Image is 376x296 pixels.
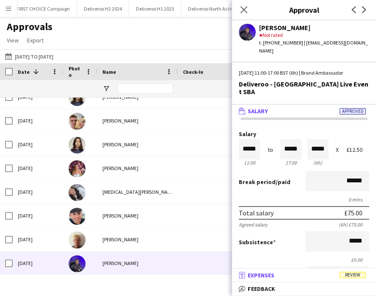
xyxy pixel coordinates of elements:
div: (6h) £75.00 [339,221,369,228]
label: /paid [239,178,290,186]
span: Salary [248,107,268,115]
span: Name [102,69,116,75]
img: Mila Lee [69,89,86,106]
button: Deliveroo H2 2024 [77,0,129,17]
div: [PERSON_NAME] [97,251,178,275]
div: [PERSON_NAME] [97,204,178,227]
label: Subsistence [239,238,276,246]
div: Deliveroo - [GEOGRAPHIC_DATA] Live Event SBA [239,80,369,95]
div: [PERSON_NAME] [97,109,178,132]
span: Export [27,36,44,44]
div: [MEDICAL_DATA][PERSON_NAME] [97,180,178,204]
div: t. [PHONE_NUMBER] | [EMAIL_ADDRESS][DOMAIN_NAME] [259,39,369,54]
img: Jacob Allen [69,208,86,225]
div: Agreed salary [239,221,268,228]
span: Break period [239,178,276,186]
div: [DATE] [13,133,64,156]
div: 0 mins [239,196,369,203]
img: Abdul Sattar Mahomed [69,255,86,272]
a: View [3,35,22,46]
div: £75.00 [344,209,362,217]
img: Kimberley Rice [69,160,86,177]
span: Date [18,69,30,75]
div: 11:00 [239,159,260,166]
span: View [7,36,19,44]
div: [DATE] [13,204,64,227]
span: Feedback [248,285,275,293]
a: Export [24,35,47,46]
button: [DATE] to [DATE] [3,51,55,61]
mat-expansion-panel-header: Feedback [232,282,376,295]
div: [PERSON_NAME] [259,24,369,31]
mat-expansion-panel-header: SalaryApproved [232,105,376,117]
div: [DATE] [13,156,64,180]
label: Salary [239,131,369,137]
div: 17:00 [280,159,301,166]
img: Sam Eykyn [69,232,86,249]
div: [DATE] [13,180,64,204]
div: [DATE] [13,109,64,132]
span: Photo [69,65,82,78]
div: Total salary [239,209,274,217]
div: [PERSON_NAME] [97,156,178,180]
span: Review [340,272,366,278]
div: [DATE] [13,228,64,251]
div: X [336,147,339,153]
h3: Approval [232,4,376,15]
img: Mila Lee [69,137,86,154]
input: Name Filter Input [118,84,173,94]
div: Not rated [259,31,369,39]
div: [DATE] 11:00-17:00 BST (6h) | Brand Ambassador [239,69,369,77]
div: 6h [307,159,329,166]
span: Approved [340,108,366,114]
button: Deliveroo North Activity - DEL134 [181,0,265,17]
div: £0.00 [239,257,369,263]
div: £12.50 [346,147,369,153]
div: [PERSON_NAME] [97,228,178,251]
button: FIRST CHOICE Campaign [10,0,77,17]
img: James Ridge [69,113,86,130]
img: Yasmin Kurt [69,184,86,201]
div: to [268,147,273,153]
div: [PERSON_NAME] [97,133,178,156]
button: Deliveroo H1 2025 [129,0,181,17]
span: Expenses [248,271,274,279]
span: Check-In [183,69,203,75]
mat-expansion-panel-header: ExpensesReview [232,269,376,282]
div: [DATE] [13,251,64,275]
button: Open Filter Menu [102,85,110,92]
